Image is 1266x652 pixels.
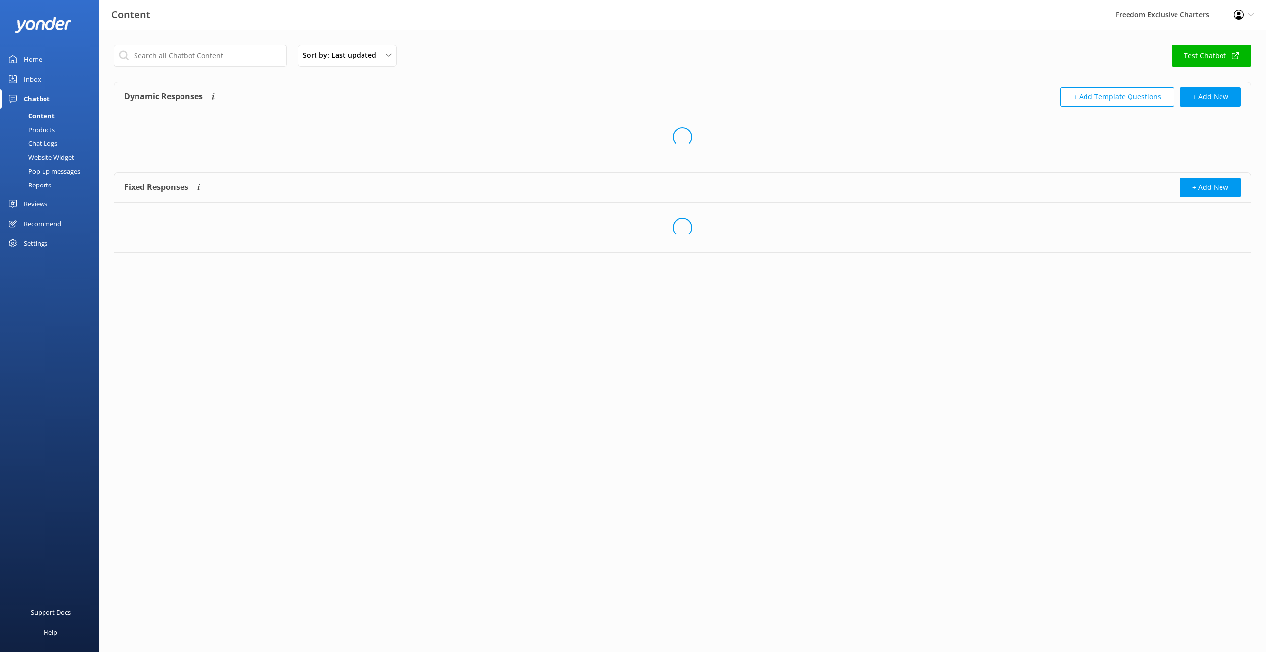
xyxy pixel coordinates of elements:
[1060,87,1174,107] button: + Add Template Questions
[44,622,57,642] div: Help
[6,150,74,164] div: Website Widget
[6,137,99,150] a: Chat Logs
[31,603,71,622] div: Support Docs
[6,178,51,192] div: Reports
[6,137,57,150] div: Chat Logs
[303,50,382,61] span: Sort by: Last updated
[6,109,55,123] div: Content
[124,87,203,107] h4: Dynamic Responses
[1180,87,1241,107] button: + Add New
[24,89,50,109] div: Chatbot
[6,123,99,137] a: Products
[114,45,287,67] input: Search all Chatbot Content
[6,164,80,178] div: Pop-up messages
[6,150,99,164] a: Website Widget
[24,49,42,69] div: Home
[24,69,41,89] div: Inbox
[1180,178,1241,197] button: + Add New
[6,123,55,137] div: Products
[24,214,61,233] div: Recommend
[6,109,99,123] a: Content
[6,164,99,178] a: Pop-up messages
[15,17,72,33] img: yonder-white-logo.png
[6,178,99,192] a: Reports
[111,7,150,23] h3: Content
[24,194,47,214] div: Reviews
[24,233,47,253] div: Settings
[1172,45,1251,67] a: Test Chatbot
[124,178,188,197] h4: Fixed Responses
